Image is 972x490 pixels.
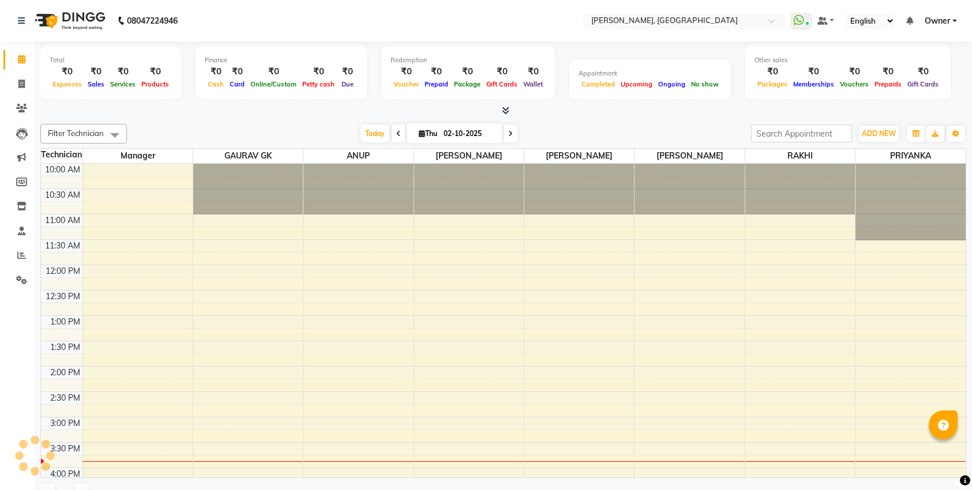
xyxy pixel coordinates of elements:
[303,149,413,163] span: ANUP
[247,65,299,78] div: ₹0
[299,65,337,78] div: ₹0
[790,65,837,78] div: ₹0
[50,55,172,65] div: Total
[337,65,358,78] div: ₹0
[422,65,451,78] div: ₹0
[416,129,440,138] span: Thu
[48,392,82,404] div: 2:30 PM
[138,80,172,88] span: Products
[655,80,688,88] span: Ongoing
[299,80,337,88] span: Petty cash
[85,80,107,88] span: Sales
[48,443,82,455] div: 3:30 PM
[859,126,899,142] button: ADD NEW
[855,149,966,163] span: PRIYANKA
[391,80,422,88] span: Voucher
[414,149,524,163] span: [PERSON_NAME]
[422,80,451,88] span: Prepaid
[138,65,172,78] div: ₹0
[483,80,520,88] span: Gift Cards
[837,80,872,88] span: Vouchers
[247,80,299,88] span: Online/Custom
[43,265,82,277] div: 12:00 PM
[83,149,193,163] span: Manager
[862,129,896,138] span: ADD NEW
[227,65,247,78] div: ₹0
[745,149,855,163] span: RAKHI
[905,65,941,78] div: ₹0
[48,341,82,353] div: 1:30 PM
[925,15,950,27] span: Owner
[440,125,498,142] input: 2025-10-02
[43,164,82,176] div: 10:00 AM
[205,55,358,65] div: Finance
[48,468,82,480] div: 4:00 PM
[205,65,227,78] div: ₹0
[837,65,872,78] div: ₹0
[227,80,247,88] span: Card
[872,80,905,88] span: Prepaids
[43,240,82,252] div: 11:30 AM
[43,214,82,227] div: 11:00 AM
[483,65,520,78] div: ₹0
[339,80,356,88] span: Due
[48,417,82,429] div: 3:00 PM
[579,69,722,78] div: Appointment
[520,80,546,88] span: Wallet
[50,65,85,78] div: ₹0
[193,149,303,163] span: GAURAV GK
[43,189,82,201] div: 10:30 AM
[451,65,483,78] div: ₹0
[205,80,227,88] span: Cash
[755,80,790,88] span: Packages
[451,80,483,88] span: Package
[48,367,82,379] div: 2:00 PM
[755,55,941,65] div: Other sales
[751,125,852,142] input: Search Appointment
[127,5,178,37] b: 08047224946
[905,80,941,88] span: Gift Cards
[29,5,108,37] img: logo
[524,149,634,163] span: [PERSON_NAME]
[41,149,82,161] div: Technician
[579,80,618,88] span: Completed
[391,55,546,65] div: Redemption
[361,125,389,142] span: Today
[618,80,655,88] span: Upcoming
[85,65,107,78] div: ₹0
[48,129,104,138] span: Filter Technician
[391,65,422,78] div: ₹0
[635,149,744,163] span: [PERSON_NAME]
[107,80,138,88] span: Services
[688,80,722,88] span: No show
[872,65,905,78] div: ₹0
[107,65,138,78] div: ₹0
[520,65,546,78] div: ₹0
[755,65,790,78] div: ₹0
[50,80,85,88] span: Expenses
[790,80,837,88] span: Memberships
[43,291,82,303] div: 12:30 PM
[48,316,82,328] div: 1:00 PM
